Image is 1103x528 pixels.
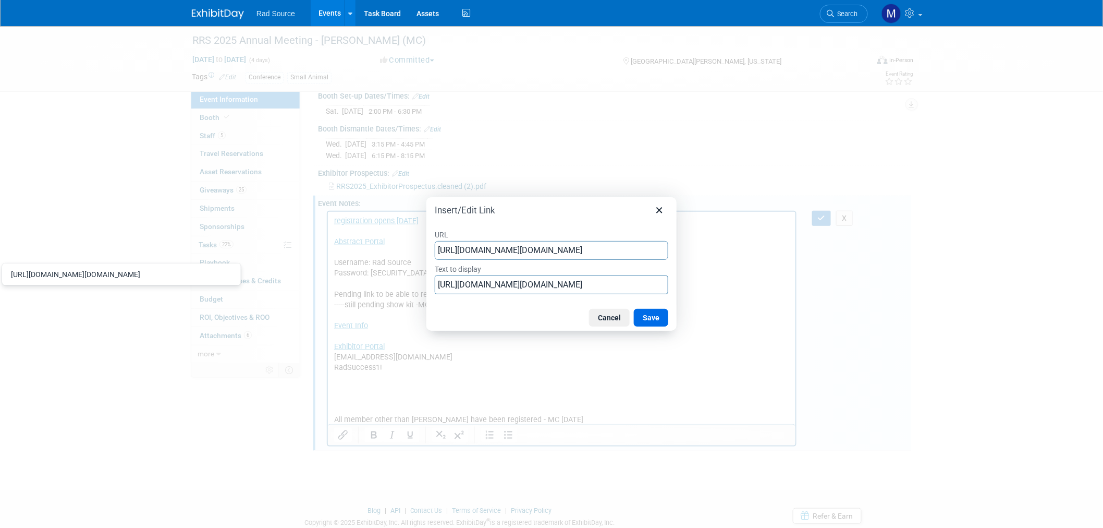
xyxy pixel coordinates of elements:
span: Search [834,10,858,18]
img: ExhibitDay [192,9,244,19]
a: Search [820,5,868,23]
a: Abstract Portal [6,26,57,34]
a: Event Info [6,110,40,118]
body: Rich Text Area. Press ALT-0 for help. [6,4,462,214]
a: Exhibitor Portal [6,130,57,139]
div: https://linkprotect.cudasvc.com/url?a=https%3a%2f%2feventnow.encoreglobal.com%2fmyevents%2fresult... [5,266,238,283]
div: [URL][DOMAIN_NAME][DOMAIN_NAME] [11,268,234,281]
button: Cancel [589,309,630,327]
p: All member other than [PERSON_NAME] have been registered - MC [DATE] [6,182,462,213]
p: Username: Rad Source Password: [SECURITY_DATA] Pending link to be able to register the team and s... [6,4,462,161]
button: Close [651,201,668,219]
a: registration opens [DATE] [6,5,91,14]
label: URL [435,227,668,241]
button: Save [634,309,668,327]
img: Melissa Conboy [881,4,901,23]
label: Text to display [435,262,668,275]
span: Rad Source [256,9,295,18]
h1: Insert/Edit Link [435,205,495,216]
